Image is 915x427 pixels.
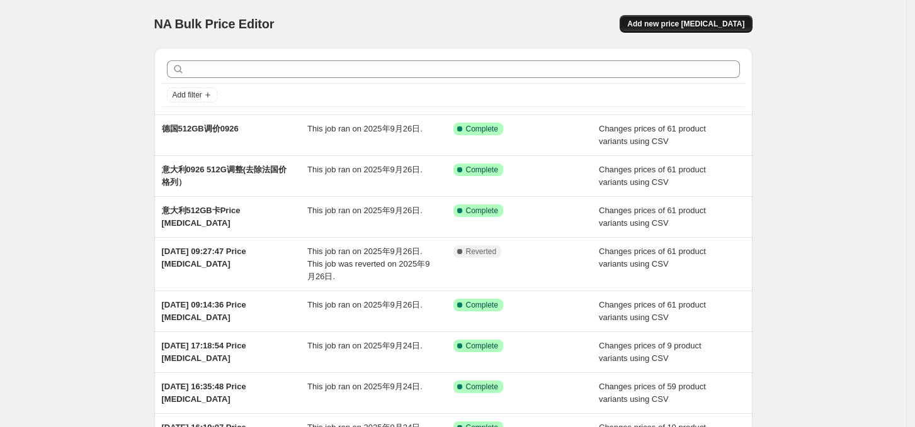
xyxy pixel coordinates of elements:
[599,300,706,322] span: Changes prices of 61 product variants using CSV
[599,165,706,187] span: Changes prices of 61 product variants using CSV
[466,382,498,392] span: Complete
[162,124,239,133] span: 德国512GB调价0926
[466,206,498,216] span: Complete
[162,247,246,269] span: [DATE] 09:27:47 Price [MEDICAL_DATA]
[627,19,744,29] span: Add new price [MEDICAL_DATA]
[307,206,423,215] span: This job ran on 2025年9月26日.
[599,341,702,363] span: Changes prices of 9 product variants using CSV
[162,165,287,187] span: 意大利0926 512G调整(去除法国价格列）
[599,124,706,146] span: Changes prices of 61 product variants using CSV
[307,341,423,350] span: This job ran on 2025年9月24日.
[154,17,275,31] span: NA Bulk Price Editor
[620,15,752,33] button: Add new price [MEDICAL_DATA]
[162,300,246,322] span: [DATE] 09:14:36 Price [MEDICAL_DATA]
[162,382,246,404] span: [DATE] 16:35:48 Price [MEDICAL_DATA]
[599,206,706,228] span: Changes prices of 61 product variants using CSV
[466,165,498,175] span: Complete
[173,90,202,100] span: Add filter
[466,341,498,351] span: Complete
[307,300,423,309] span: This job ran on 2025年9月26日.
[599,382,706,404] span: Changes prices of 59 product variants using CSV
[307,247,429,281] span: This job ran on 2025年9月26日. This job was reverted on 2025年9月26日.
[307,165,423,174] span: This job ran on 2025年9月26日.
[466,300,498,310] span: Complete
[162,341,246,363] span: [DATE] 17:18:54 Price [MEDICAL_DATA]
[599,247,706,269] span: Changes prices of 61 product variants using CSV
[307,382,423,391] span: This job ran on 2025年9月24日.
[167,87,217,103] button: Add filter
[466,247,497,257] span: Reverted
[162,206,241,228] span: 意大利512GB卡Price [MEDICAL_DATA]
[307,124,423,133] span: This job ran on 2025年9月26日.
[466,124,498,134] span: Complete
